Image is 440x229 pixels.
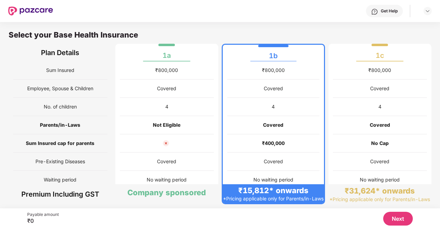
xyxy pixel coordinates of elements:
[370,121,390,129] div: Covered
[46,64,74,77] span: Sum Insured
[40,118,80,132] span: Parents/in-Laws
[368,66,391,74] div: ₹800,000
[13,44,107,61] div: Plan Details
[44,100,77,113] span: No. of children
[162,139,170,147] img: not_cover_cross.svg
[262,66,285,74] div: ₹800,000
[263,121,283,129] div: Covered
[165,103,168,111] div: 4
[272,103,275,111] div: 4
[13,184,107,204] div: Premium Including GST
[27,212,59,217] div: Payable amount
[155,66,178,74] div: ₹800,000
[360,176,400,184] div: No waiting period
[27,217,59,224] div: ₹0
[157,158,176,165] div: Covered
[262,139,285,147] div: ₹400,000
[238,186,308,195] div: ₹15,812* onwards
[35,155,85,168] span: Pre-Existing Diseases
[376,46,384,60] div: 1c
[44,173,76,186] span: Waiting period
[329,196,430,202] div: *Pricing applicable only for Parents/in-Laws
[370,158,389,165] div: Covered
[26,137,94,150] span: Sum Insured cap for parents
[264,158,283,165] div: Covered
[9,30,431,44] div: Select your Base Health Insurance
[345,186,415,196] div: ₹31,624* onwards
[223,195,324,202] div: *Pricing applicable only for Parents/in-Laws
[425,8,430,14] img: svg+xml;base64,PHN2ZyBpZD0iRHJvcGRvd24tMzJ4MzIiIHhtbG5zPSJodHRwOi8vd3d3LnczLm9yZy8yMDAwL3N2ZyIgd2...
[378,103,381,111] div: 4
[371,8,378,15] img: svg+xml;base64,PHN2ZyBpZD0iSGVscC0zMngzMiIgeG1sbnM9Imh0dHA6Ly93d3cudzMub3JnLzIwMDAvc3ZnIiB3aWR0aD...
[153,121,180,129] div: Not Eligible
[8,7,53,15] img: New Pazcare Logo
[381,8,398,14] div: Get Help
[253,176,293,184] div: No waiting period
[147,176,187,184] div: No waiting period
[127,188,206,197] div: Company sponsored
[370,85,389,92] div: Covered
[264,85,283,92] div: Covered
[27,82,93,95] span: Employee, Spouse & Children
[371,139,389,147] div: No Cap
[269,46,277,60] div: 1b
[163,46,171,60] div: 1a
[383,212,413,226] button: Next
[157,85,176,92] div: Covered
